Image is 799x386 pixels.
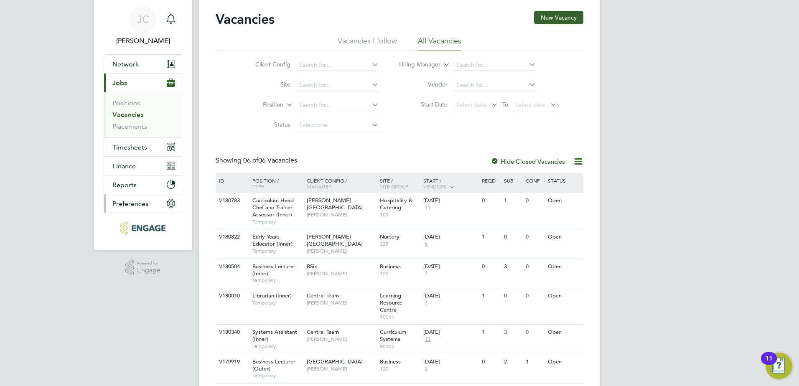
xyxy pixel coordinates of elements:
[252,277,303,284] span: Temporary
[524,229,545,245] div: 0
[296,99,379,111] input: Search for...
[137,260,160,267] span: Powered by
[546,354,582,370] div: Open
[765,358,773,369] div: 11
[480,229,501,245] div: 1
[252,263,295,277] span: Business Lecturer (Inner)
[423,270,429,277] span: 7
[380,233,399,240] span: Nursery
[112,79,127,87] span: Jobs
[380,270,420,277] span: 120
[307,211,376,218] span: [PERSON_NAME]
[307,270,376,277] span: [PERSON_NAME]
[252,183,264,190] span: Type
[252,197,294,218] span: Curriculum Head Chef and Trainer Assessor (Inner)
[252,328,297,343] span: Systems Assistant (Inner)
[252,343,303,350] span: Temporary
[104,138,182,156] button: Timesheets
[380,328,406,343] span: Curriculum Systems
[112,143,147,151] span: Timesheets
[766,353,792,379] button: Open Resource Center, 11 new notifications
[104,221,182,235] a: Go to home page
[307,183,331,190] span: Manager
[252,300,303,306] span: Temporary
[423,336,432,343] span: 13
[217,193,246,208] div: V180783
[480,193,501,208] div: 0
[307,248,376,254] span: [PERSON_NAME]
[307,300,376,306] span: [PERSON_NAME]
[104,92,182,137] div: Jobs
[380,358,401,365] span: Business
[104,74,182,92] button: Jobs
[380,366,420,372] span: 120
[380,197,412,211] span: Hospitality & Catering
[112,111,143,119] a: Vacancies
[380,292,402,313] span: Learning Resource Centre
[500,99,511,110] span: To
[242,81,290,88] label: Site
[307,197,363,211] span: [PERSON_NAME][GEOGRAPHIC_DATA]
[453,59,536,71] input: Search for...
[502,325,524,340] div: 3
[137,14,149,25] span: JC
[125,260,161,276] a: Powered byEngage
[307,328,339,335] span: Central Team
[546,193,582,208] div: Open
[423,183,447,190] span: Vendors
[380,183,408,190] span: Site Group
[502,288,524,304] div: 0
[112,200,148,208] span: Preferences
[246,173,305,193] div: Position /
[378,173,422,193] div: Site /
[502,259,524,274] div: 3
[423,366,429,373] span: 2
[243,156,297,165] span: 06 Vacancies
[480,173,501,188] div: Reqd
[217,173,246,188] div: ID
[392,61,440,69] label: Hiring Manager
[423,263,478,270] div: [DATE]
[217,288,246,304] div: V180010
[380,241,420,247] span: 227
[524,173,545,188] div: Conf
[296,119,379,131] input: Select one
[524,288,545,304] div: 0
[480,288,501,304] div: 1
[305,173,378,193] div: Client Config /
[524,193,545,208] div: 0
[296,59,379,71] input: Search for...
[104,157,182,175] button: Finance
[252,358,295,372] span: Business Lecturer (Outer)
[502,173,524,188] div: Sub
[104,194,182,213] button: Preferences
[480,259,501,274] div: 0
[380,314,420,320] span: 90011
[399,101,448,108] label: Start Date
[546,229,582,245] div: Open
[423,197,478,204] div: [DATE]
[524,325,545,340] div: 0
[423,292,478,300] div: [DATE]
[112,99,140,107] a: Positions
[307,358,363,365] span: [GEOGRAPHIC_DATA]
[546,259,582,274] div: Open
[456,101,486,109] span: Select date
[515,101,545,109] span: Select date
[307,263,317,270] span: BSix
[217,259,246,274] div: V180504
[307,366,376,372] span: [PERSON_NAME]
[453,79,536,91] input: Search for...
[216,11,275,28] h2: Vacancies
[546,325,582,340] div: Open
[112,162,136,170] span: Finance
[252,292,292,299] span: Librarian (Inner)
[216,156,299,165] div: Showing
[307,292,339,299] span: Central Team
[421,173,480,194] div: Start /
[307,336,376,343] span: [PERSON_NAME]
[480,354,501,370] div: 0
[252,233,293,247] span: Early Years Educator (Inner)
[104,36,182,46] span: James Carey
[112,60,139,68] span: Network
